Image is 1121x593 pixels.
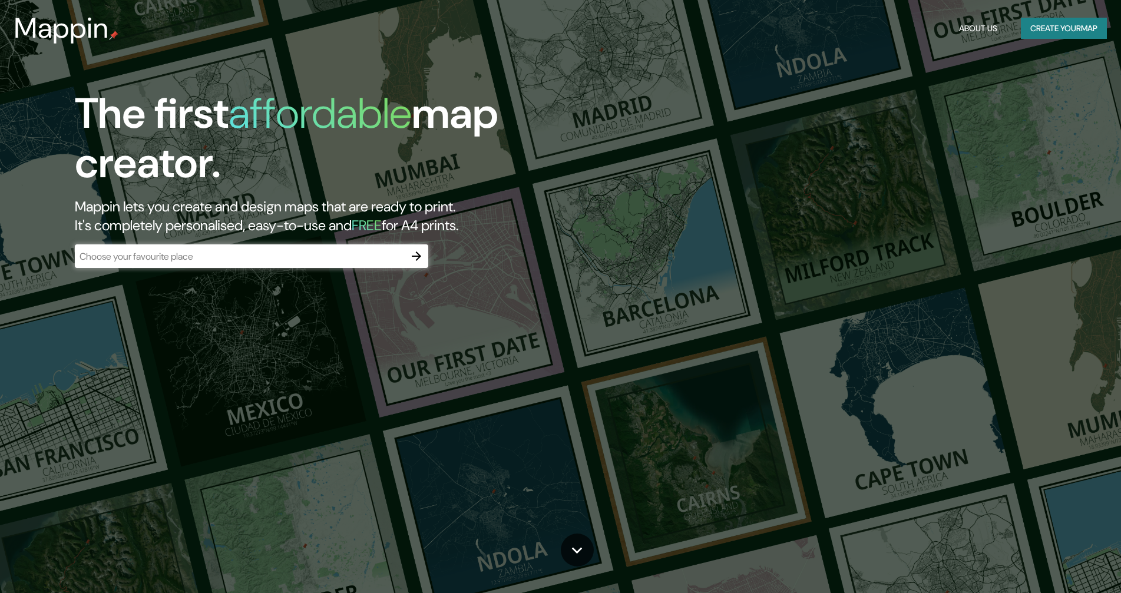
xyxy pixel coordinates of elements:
[75,197,636,235] h2: Mappin lets you create and design maps that are ready to print. It's completely personalised, eas...
[14,12,109,45] h3: Mappin
[75,89,636,197] h1: The first map creator.
[1021,18,1107,39] button: Create yourmap
[229,86,412,141] h1: affordable
[954,18,1002,39] button: About Us
[75,250,405,263] input: Choose your favourite place
[109,31,118,40] img: mappin-pin
[352,216,382,234] h5: FREE
[1016,547,1108,580] iframe: Help widget launcher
